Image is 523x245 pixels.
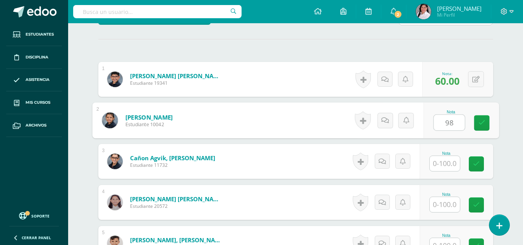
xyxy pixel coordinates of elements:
[437,5,482,12] span: [PERSON_NAME]
[430,197,460,212] input: 0-100.0
[6,23,62,46] a: Estudiantes
[433,110,468,114] div: Nota
[107,72,123,87] img: 786bdb1e74f20c789bede9369a06d074.png
[130,203,223,209] span: Estudiante 20572
[6,91,62,114] a: Mis cursos
[26,31,54,38] span: Estudiantes
[26,122,46,128] span: Archivos
[130,195,223,203] a: [PERSON_NAME] [PERSON_NAME]
[107,195,123,210] img: 8b5f12faf9c0cef2d124b6f000408e03.png
[130,162,215,168] span: Estudiante 11732
[430,156,460,171] input: 0-100.0
[434,115,465,130] input: 0-100.0
[394,10,402,19] span: 2
[130,154,215,162] a: Cañon Agvik, [PERSON_NAME]
[429,192,463,197] div: Nota
[435,74,460,87] span: 60.00
[26,54,48,60] span: Disciplina
[125,121,173,128] span: Estudiante 10042
[437,12,482,18] span: Mi Perfil
[73,5,242,18] input: Busca un usuario...
[6,69,62,92] a: Asistencia
[22,235,51,240] span: Cerrar panel
[107,154,123,169] img: cc7aa15e5437cc94e8ffbc46df258dc4.png
[416,4,431,19] img: 8913a5ad6e113651d596bf9bf807ce8d.png
[9,210,59,221] a: Soporte
[26,99,50,106] span: Mis cursos
[6,114,62,137] a: Archivos
[130,72,223,80] a: [PERSON_NAME] [PERSON_NAME]
[31,213,50,219] span: Soporte
[435,71,460,76] div: Nota:
[429,151,463,156] div: Nota
[102,112,118,128] img: 13159c9cff8bfa93db6208bf011f730b.png
[125,113,173,121] a: [PERSON_NAME]
[26,77,50,83] span: Asistencia
[6,46,62,69] a: Disciplina
[130,80,223,86] span: Estudiante 19341
[429,233,463,238] div: Nota
[130,236,223,244] a: [PERSON_NAME], [PERSON_NAME]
